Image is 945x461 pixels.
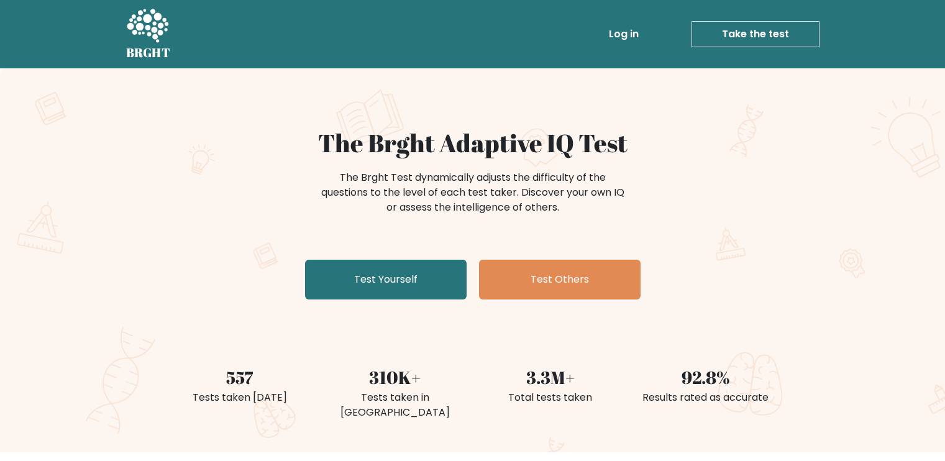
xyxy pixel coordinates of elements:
div: 557 [170,364,310,390]
h5: BRGHT [126,45,171,60]
a: Test Others [479,260,641,299]
div: 310K+ [325,364,465,390]
div: The Brght Test dynamically adjusts the difficulty of the questions to the level of each test take... [317,170,628,215]
h1: The Brght Adaptive IQ Test [170,128,776,158]
div: Results rated as accurate [636,390,776,405]
a: Test Yourself [305,260,467,299]
a: Take the test [692,21,819,47]
div: 92.8% [636,364,776,390]
div: Total tests taken [480,390,621,405]
div: Tests taken [DATE] [170,390,310,405]
a: BRGHT [126,5,171,63]
div: Tests taken in [GEOGRAPHIC_DATA] [325,390,465,420]
div: 3.3M+ [480,364,621,390]
a: Log in [604,22,644,47]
